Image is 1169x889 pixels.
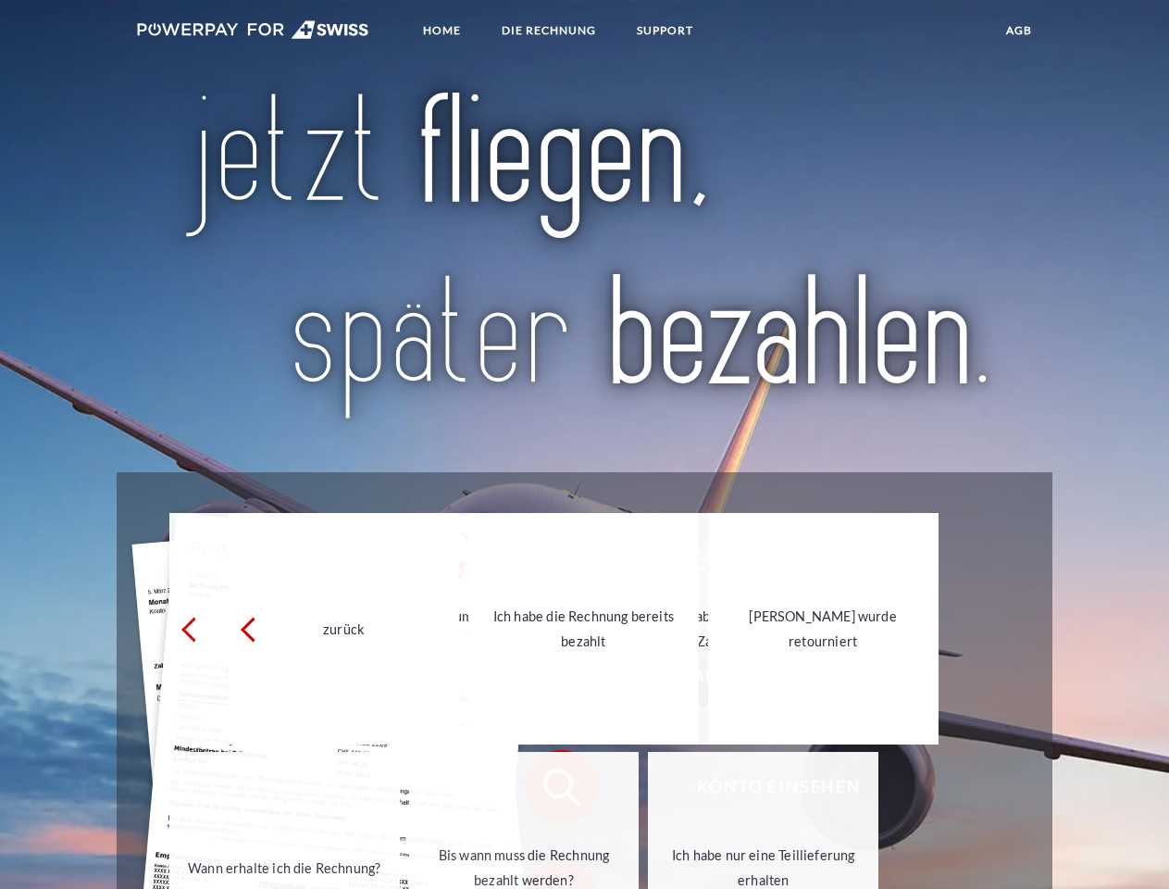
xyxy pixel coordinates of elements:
[621,14,709,47] a: SUPPORT
[177,89,992,426] img: title-swiss_de.svg
[990,14,1048,47] a: agb
[486,14,612,47] a: DIE RECHNUNG
[180,855,389,880] div: Wann erhalte ich die Rechnung?
[180,617,389,642] div: zurück
[407,14,477,47] a: Home
[719,604,927,654] div: [PERSON_NAME] wurde retourniert
[479,604,688,654] div: Ich habe die Rechnung bereits bezahlt
[240,617,448,642] div: zurück
[137,20,369,39] img: logo-swiss-white.svg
